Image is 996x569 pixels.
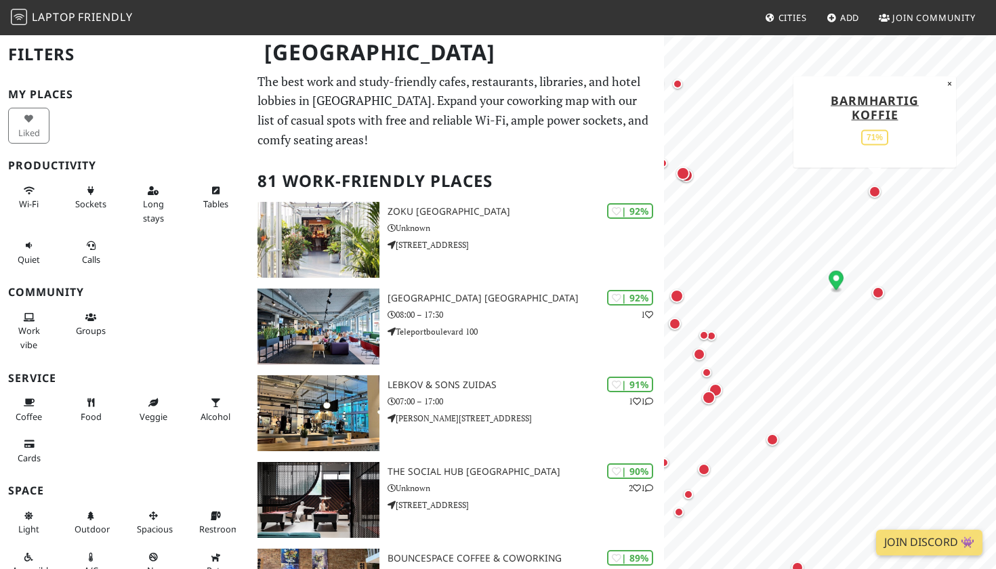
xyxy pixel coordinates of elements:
span: Natural light [18,523,39,535]
p: 2 1 [629,482,653,494]
button: Light [8,505,49,541]
p: Unknown [388,222,664,234]
p: 08:00 – 17:30 [388,308,664,321]
div: | 92% [607,203,653,219]
h3: Service [8,372,241,385]
span: Alcohol [201,410,230,423]
a: Join Community [873,5,981,30]
img: Lebkov & Sons Zuidas [257,375,379,451]
span: Stable Wi-Fi [19,198,39,210]
a: Zoku Amsterdam | 92% Zoku [GEOGRAPHIC_DATA] Unknown [STREET_ADDRESS] [249,202,665,278]
div: | 92% [607,290,653,305]
button: Long stays [133,180,174,229]
button: Restroom [195,505,236,541]
button: Food [70,392,112,427]
span: Restroom [199,523,239,535]
p: 07:00 – 17:00 [388,395,664,408]
p: 1 [641,308,653,321]
span: Add [840,12,860,24]
div: Map marker [695,461,713,478]
h3: Productivity [8,159,241,172]
span: Veggie [140,410,167,423]
h3: The Social Hub [GEOGRAPHIC_DATA] [388,466,664,478]
span: Join Community [892,12,976,24]
a: LaptopFriendly LaptopFriendly [11,6,133,30]
p: Unknown [388,482,664,494]
h3: Space [8,484,241,497]
div: Map marker [699,364,715,381]
span: Group tables [76,324,106,337]
h3: My Places [8,88,241,101]
span: Video/audio calls [82,253,100,266]
h3: Zoku [GEOGRAPHIC_DATA] [388,206,664,217]
span: Cities [779,12,807,24]
button: Tables [195,180,236,215]
p: [PERSON_NAME][STREET_ADDRESS] [388,412,664,425]
button: Sockets [70,180,112,215]
span: Power sockets [75,198,106,210]
span: Laptop [32,9,76,24]
div: Map marker [680,486,697,503]
a: Lebkov & Sons Zuidas | 91% 11 Lebkov & Sons Zuidas 07:00 – 17:00 [PERSON_NAME][STREET_ADDRESS] [249,375,665,451]
h1: [GEOGRAPHIC_DATA] [253,34,662,71]
div: Map marker [866,183,884,201]
img: The Social Hub Amsterdam City [257,462,379,538]
div: | 90% [607,463,653,479]
div: Map marker [671,504,687,520]
span: Friendly [78,9,132,24]
div: Map marker [673,164,692,183]
div: | 91% [607,377,653,392]
div: | 89% [607,550,653,566]
p: Teleportboulevard 100 [388,325,664,338]
div: Map marker [699,388,718,407]
h3: BounceSpace Coffee & Coworking [388,553,664,564]
img: LaptopFriendly [11,9,27,25]
span: Food [81,410,102,423]
button: Alcohol [195,392,236,427]
h2: 81 Work-Friendly Places [257,161,657,202]
span: Quiet [18,253,40,266]
button: Outdoor [70,505,112,541]
div: Map marker [829,270,844,293]
button: Veggie [133,392,174,427]
img: Zoku Amsterdam [257,202,379,278]
button: Work vibe [8,306,49,356]
div: Map marker [656,455,672,471]
span: Coffee [16,410,42,423]
div: Map marker [764,431,781,448]
button: Calls [70,234,112,270]
a: The Social Hub Amsterdam City | 90% 21 The Social Hub [GEOGRAPHIC_DATA] Unknown [STREET_ADDRESS] [249,462,665,538]
a: Aristo Meeting Center Amsterdam | 92% 1 [GEOGRAPHIC_DATA] [GEOGRAPHIC_DATA] 08:00 – 17:30 Telepor... [249,289,665,364]
div: Map marker [696,327,712,343]
div: Map marker [667,287,686,305]
a: Add [821,5,865,30]
div: Map marker [703,328,720,344]
a: Barmhartig Koffie [831,91,919,122]
button: Coffee [8,392,49,427]
h3: Community [8,286,241,299]
button: Wi-Fi [8,180,49,215]
div: Map marker [669,76,686,92]
p: The best work and study-friendly cafes, restaurants, libraries, and hotel lobbies in [GEOGRAPHIC_... [257,72,657,150]
span: Long stays [143,198,164,224]
span: People working [18,324,40,350]
img: Aristo Meeting Center Amsterdam [257,289,379,364]
button: Cards [8,433,49,469]
span: Credit cards [18,452,41,464]
div: 71% [861,129,888,145]
button: Quiet [8,234,49,270]
h2: Filters [8,34,241,75]
h3: Lebkov & Sons Zuidas [388,379,664,391]
p: 1 1 [629,395,653,408]
p: [STREET_ADDRESS] [388,238,664,251]
span: Spacious [137,523,173,535]
span: Outdoor area [75,523,110,535]
div: Map marker [677,166,696,185]
button: Close popup [943,76,956,91]
div: Map marker [706,381,725,400]
h3: [GEOGRAPHIC_DATA] [GEOGRAPHIC_DATA] [388,293,664,304]
span: Work-friendly tables [203,198,228,210]
button: Spacious [133,505,174,541]
button: Groups [70,306,112,342]
div: Map marker [690,345,708,363]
